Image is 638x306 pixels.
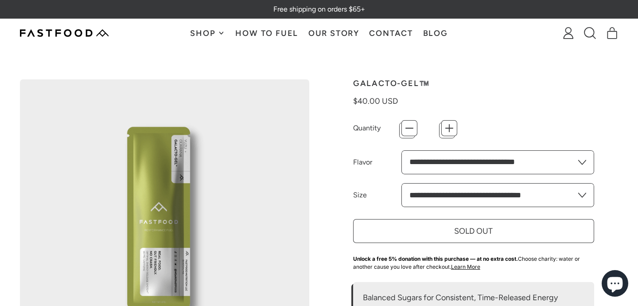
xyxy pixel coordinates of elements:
[190,29,218,37] span: Shop
[353,190,401,200] label: Size
[441,120,457,136] button: +
[353,157,401,168] label: Flavor
[401,120,417,136] button: −
[353,79,594,87] h1: Galacto-Gel™️
[20,29,109,37] img: Fastfood
[230,19,303,47] a: How To Fuel
[353,96,398,106] span: $40.00 USD
[454,226,493,236] span: Sold Out
[353,123,401,133] label: Quantity
[185,19,230,47] button: Shop
[353,219,594,243] button: Sold Out
[418,19,453,47] a: Blog
[599,270,631,299] inbox-online-store-chat: Shopify online store chat
[303,19,364,47] a: Our Story
[364,19,418,47] a: Contact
